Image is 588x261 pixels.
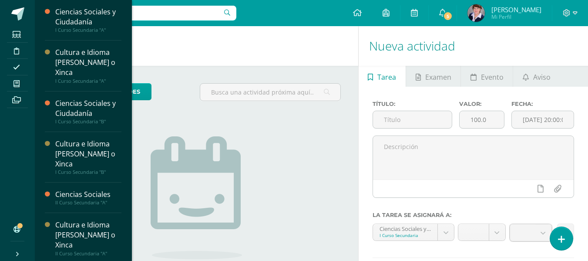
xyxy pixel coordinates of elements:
[467,4,485,22] img: 49c126ab159c54e96e3d95a6f1df8590.png
[406,66,460,87] a: Examen
[373,101,453,107] label: Título:
[513,66,560,87] a: Aviso
[55,169,121,175] div: I Curso Secundaria "B"
[380,224,431,232] div: Ciencias Sociales y [GEOGRAPHIC_DATA] 'A'
[373,224,454,241] a: Ciencias Sociales y [GEOGRAPHIC_DATA] 'A'I Curso Secundaria
[55,220,121,250] div: Cultura e Idioma [PERSON_NAME] o Xinca
[377,67,396,88] span: Tarea
[443,11,452,21] span: 5
[55,98,121,125] a: Ciencias Sociales y CiudadaníaI Curso Secundaria "B"
[55,78,121,84] div: I Curso Secundaria "A"
[151,136,242,259] img: no_activities.png
[491,5,541,14] span: [PERSON_NAME]
[55,220,121,256] a: Cultura e Idioma [PERSON_NAME] o XincaII Curso Secundaria "A"
[55,119,121,125] div: I Curso Secundaria "B"
[55,251,121,257] div: II Curso Secundaria "A"
[425,67,451,88] span: Examen
[55,47,121,78] div: Cultura e Idioma [PERSON_NAME] o Xinca
[512,111,574,128] input: Fecha de entrega
[511,101,574,107] label: Fecha:
[481,67,504,88] span: Evento
[55,98,121,119] div: Ciencias Sociales y Ciudadanía
[55,139,121,175] a: Cultura e Idioma [PERSON_NAME] o XincaI Curso Secundaria "B"
[55,7,121,27] div: Ciencias Sociales y Ciudadanía
[533,67,551,88] span: Aviso
[55,190,121,200] div: Ciencias Sociales
[55,7,121,33] a: Ciencias Sociales y CiudadaníaI Curso Secundaria "A"
[460,111,504,128] input: Puntos máximos
[461,66,513,87] a: Evento
[55,190,121,206] a: Ciencias SocialesII Curso Secundaria "A"
[55,139,121,169] div: Cultura e Idioma [PERSON_NAME] o Xinca
[45,26,348,66] h1: Actividades
[369,26,578,66] h1: Nueva actividad
[373,212,574,218] label: La tarea se asignará a:
[359,66,406,87] a: Tarea
[491,13,541,20] span: Mi Perfil
[459,101,504,107] label: Valor:
[380,232,431,238] div: I Curso Secundaria
[55,27,121,33] div: I Curso Secundaria "A"
[55,200,121,206] div: II Curso Secundaria "A"
[40,6,236,20] input: Busca un usuario...
[55,47,121,84] a: Cultura e Idioma [PERSON_NAME] o XincaI Curso Secundaria "A"
[200,84,340,101] input: Busca una actividad próxima aquí...
[373,111,452,128] input: Título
